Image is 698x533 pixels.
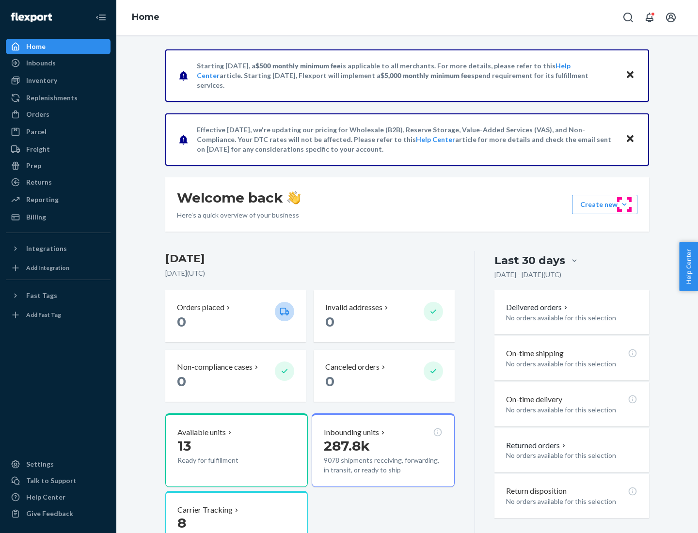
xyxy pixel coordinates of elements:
[165,350,306,402] button: Non-compliance cases 0
[325,361,380,373] p: Canceled orders
[6,260,111,276] a: Add Integration
[381,71,471,79] span: $5,000 monthly minimum fee
[26,509,73,518] div: Give Feedback
[679,242,698,291] button: Help Center
[26,110,49,119] div: Orders
[132,12,159,22] a: Home
[640,8,659,27] button: Open notifications
[26,42,46,51] div: Home
[494,253,565,268] div: Last 30 days
[177,314,186,330] span: 0
[177,361,253,373] p: Non-compliance cases
[6,192,111,207] a: Reporting
[26,492,65,502] div: Help Center
[197,61,616,90] p: Starting [DATE], a is applicable to all merchants. For more details, please refer to this article...
[165,413,308,487] button: Available units13Ready for fulfillment
[26,161,41,171] div: Prep
[26,93,78,103] div: Replenishments
[6,55,111,71] a: Inbounds
[324,438,370,454] span: 287.8k
[177,427,226,438] p: Available units
[6,124,111,140] a: Parcel
[26,195,59,204] div: Reporting
[506,440,568,451] button: Returned orders
[177,210,301,220] p: Here’s a quick overview of your business
[197,125,616,154] p: Effective [DATE], we're updating our pricing for Wholesale (B2B), Reserve Storage, Value-Added Se...
[26,127,47,137] div: Parcel
[26,311,61,319] div: Add Fast Tag
[26,177,52,187] div: Returns
[506,497,637,506] p: No orders available for this selection
[325,314,334,330] span: 0
[6,90,111,106] a: Replenishments
[26,244,67,253] div: Integrations
[314,350,454,402] button: Canceled orders 0
[506,451,637,460] p: No orders available for this selection
[6,473,111,488] a: Talk to Support
[324,455,442,475] p: 9078 shipments receiving, forwarding, in transit, or ready to ship
[312,413,454,487] button: Inbounding units287.8k9078 shipments receiving, forwarding, in transit, or ready to ship
[506,348,564,359] p: On-time shipping
[416,135,455,143] a: Help Center
[26,212,46,222] div: Billing
[324,427,379,438] p: Inbounding units
[619,8,638,27] button: Open Search Box
[6,107,111,122] a: Orders
[177,504,233,516] p: Carrier Tracking
[165,251,455,266] h3: [DATE]
[314,290,454,342] button: Invalid addresses 0
[26,476,77,486] div: Talk to Support
[26,144,50,154] div: Freight
[177,373,186,390] span: 0
[6,39,111,54] a: Home
[177,302,224,313] p: Orders placed
[661,8,681,27] button: Open account menu
[6,209,111,225] a: Billing
[26,58,56,68] div: Inbounds
[325,373,334,390] span: 0
[6,288,111,303] button: Fast Tags
[6,73,111,88] a: Inventory
[165,268,455,278] p: [DATE] ( UTC )
[287,191,301,204] img: hand-wave emoji
[6,456,111,472] a: Settings
[506,302,570,313] button: Delivered orders
[624,132,636,146] button: Close
[177,455,267,465] p: Ready for fulfillment
[177,515,186,531] span: 8
[255,62,341,70] span: $500 monthly minimum fee
[506,405,637,415] p: No orders available for this selection
[26,76,57,85] div: Inventory
[11,13,52,22] img: Flexport logo
[325,302,382,313] p: Invalid addresses
[624,68,636,82] button: Close
[494,270,561,280] p: [DATE] - [DATE] ( UTC )
[26,459,54,469] div: Settings
[6,489,111,505] a: Help Center
[506,313,637,323] p: No orders available for this selection
[506,486,567,497] p: Return disposition
[506,394,562,405] p: On-time delivery
[6,141,111,157] a: Freight
[6,241,111,256] button: Integrations
[6,174,111,190] a: Returns
[165,290,306,342] button: Orders placed 0
[572,195,637,214] button: Create new
[177,189,301,206] h1: Welcome back
[506,359,637,369] p: No orders available for this selection
[6,158,111,173] a: Prep
[6,506,111,521] button: Give Feedback
[26,291,57,300] div: Fast Tags
[6,307,111,323] a: Add Fast Tag
[124,3,167,31] ol: breadcrumbs
[177,438,191,454] span: 13
[91,8,111,27] button: Close Navigation
[26,264,69,272] div: Add Integration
